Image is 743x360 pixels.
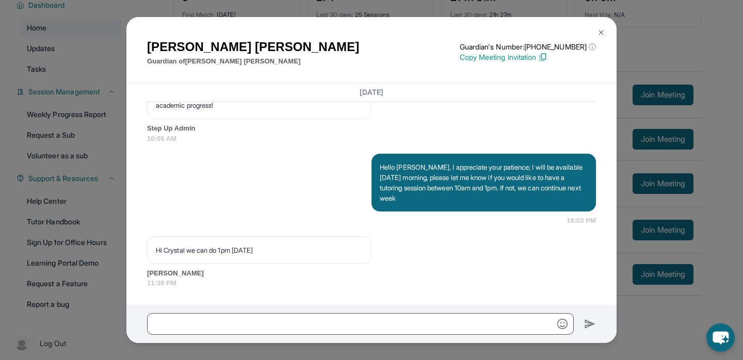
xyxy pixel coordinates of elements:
p: Hi Crystal we can do 1pm [DATE] [156,245,363,255]
img: Close Icon [597,28,605,37]
p: Copy Meeting Invitation [460,52,596,62]
span: [PERSON_NAME] [147,268,596,279]
p: Guardian of [PERSON_NAME] [PERSON_NAME] [147,56,359,67]
p: Guardian's Number: [PHONE_NUMBER] [460,42,596,52]
span: 11:38 PM [147,278,596,288]
span: 10:05 AM [147,134,596,144]
img: Send icon [584,318,596,330]
img: Emoji [557,319,568,329]
span: Step Up Admin [147,123,596,134]
p: Hello [PERSON_NAME], I appreciate your patience; I will be available [DATE] morning, please let m... [380,162,588,203]
img: Copy Icon [538,53,547,62]
h1: [PERSON_NAME] [PERSON_NAME] [147,38,359,56]
button: chat-button [706,323,735,352]
span: 10:02 PM [567,216,596,226]
span: ⓘ [589,42,596,52]
h3: [DATE] [147,87,596,97]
